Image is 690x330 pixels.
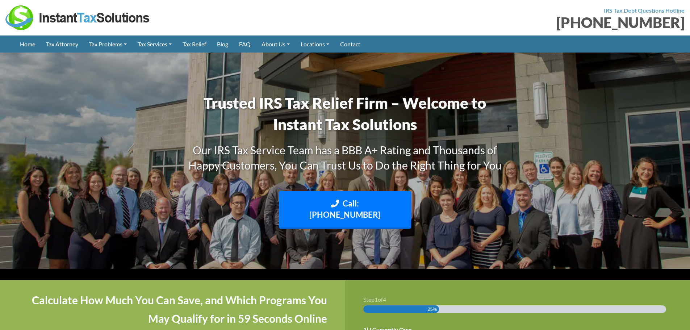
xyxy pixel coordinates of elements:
span: 4 [383,296,386,303]
a: Tax Relief [177,35,212,53]
a: Home [14,35,41,53]
span: 25% [428,305,437,313]
h3: Our IRS Tax Service Team has a BBB A+ Rating and Thousands of Happy Customers, You Can Trust Us t... [179,142,512,173]
h1: Trusted IRS Tax Relief Firm – Welcome to Instant Tax Solutions [179,92,512,135]
a: Tax Problems [84,35,132,53]
a: FAQ [234,35,256,53]
a: About Us [256,35,295,53]
a: Locations [295,35,335,53]
span: 1 [375,296,378,303]
h3: Step of [363,297,672,302]
a: Tax Services [132,35,177,53]
h4: Calculate How Much You Can Save, and Which Programs You May Qualify for in 59 Seconds Online [18,291,327,328]
img: Instant Tax Solutions Logo [5,5,150,30]
a: Blog [212,35,234,53]
strong: IRS Tax Debt Questions Hotline [604,7,685,14]
a: Instant Tax Solutions Logo [5,13,150,20]
div: [PHONE_NUMBER] [351,15,685,30]
a: Contact [335,35,366,53]
a: Call: [PHONE_NUMBER] [279,191,411,229]
a: Tax Attorney [41,35,84,53]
